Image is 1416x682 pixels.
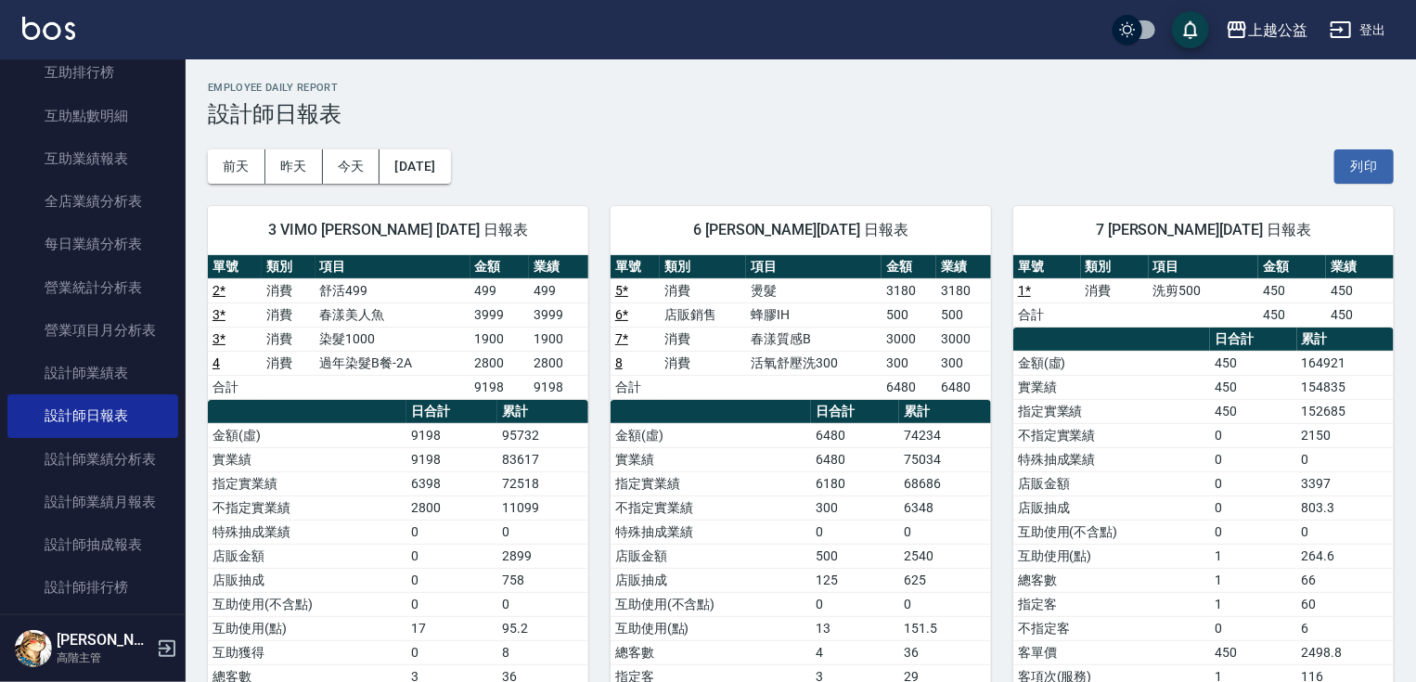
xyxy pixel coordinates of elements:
[208,520,406,544] td: 特殊抽成業績
[611,616,811,640] td: 互助使用(點)
[882,255,936,279] th: 金額
[1149,255,1259,279] th: 項目
[1297,568,1394,592] td: 66
[7,95,178,137] a: 互助點數明細
[611,423,811,447] td: 金額(虛)
[611,471,811,495] td: 指定實業績
[660,302,746,327] td: 店販銷售
[497,471,588,495] td: 72518
[611,255,660,279] th: 單號
[1210,423,1297,447] td: 0
[811,520,899,544] td: 0
[899,495,991,520] td: 6348
[1013,399,1210,423] td: 指定實業績
[1297,520,1394,544] td: 0
[1248,19,1307,42] div: 上越公益
[1297,616,1394,640] td: 6
[936,351,991,375] td: 300
[936,255,991,279] th: 業績
[1258,302,1326,327] td: 450
[1210,544,1297,568] td: 1
[497,447,588,471] td: 83617
[611,495,811,520] td: 不指定實業績
[882,375,936,399] td: 6480
[262,302,315,327] td: 消費
[529,302,588,327] td: 3999
[746,302,882,327] td: 蜂膠IH
[208,640,406,664] td: 互助獲得
[611,447,811,471] td: 實業績
[7,309,178,352] a: 營業項目月分析表
[315,302,470,327] td: 春漾美人魚
[7,566,178,609] a: 設計師排行榜
[406,447,497,471] td: 9198
[406,495,497,520] td: 2800
[7,523,178,566] a: 設計師抽成報表
[212,355,220,370] a: 4
[323,149,380,184] button: 今天
[1013,544,1210,568] td: 互助使用(點)
[1013,351,1210,375] td: 金額(虛)
[1297,592,1394,616] td: 60
[1297,495,1394,520] td: 803.3
[406,640,497,664] td: 0
[1013,616,1210,640] td: 不指定客
[899,592,991,616] td: 0
[1013,447,1210,471] td: 特殊抽成業績
[406,616,497,640] td: 17
[7,137,178,180] a: 互助業績報表
[1297,640,1394,664] td: 2498.8
[497,520,588,544] td: 0
[660,278,746,302] td: 消費
[208,495,406,520] td: 不指定實業績
[208,592,406,616] td: 互助使用(不含點)
[1013,568,1210,592] td: 總客數
[899,544,991,568] td: 2540
[882,302,936,327] td: 500
[57,631,151,650] h5: [PERSON_NAME]
[1218,11,1315,49] button: 上越公益
[208,82,1394,94] h2: Employee Daily Report
[22,17,75,40] img: Logo
[529,327,588,351] td: 1900
[1258,278,1326,302] td: 450
[899,423,991,447] td: 74234
[265,149,323,184] button: 昨天
[208,568,406,592] td: 店販抽成
[208,616,406,640] td: 互助使用(點)
[208,149,265,184] button: 前天
[746,351,882,375] td: 活氧舒壓洗300
[208,375,262,399] td: 合計
[1081,278,1149,302] td: 消費
[57,650,151,666] p: 高階主管
[529,351,588,375] td: 2800
[1172,11,1209,48] button: save
[1210,495,1297,520] td: 0
[1210,447,1297,471] td: 0
[1210,520,1297,544] td: 0
[611,568,811,592] td: 店販抽成
[936,375,991,399] td: 6480
[1297,544,1394,568] td: 264.6
[406,592,497,616] td: 0
[406,423,497,447] td: 9198
[1297,351,1394,375] td: 164921
[7,610,178,652] a: 商品銷售排行榜
[262,278,315,302] td: 消費
[470,278,530,302] td: 499
[406,520,497,544] td: 0
[1013,255,1081,279] th: 單號
[1210,471,1297,495] td: 0
[470,351,530,375] td: 2800
[811,568,899,592] td: 125
[1297,399,1394,423] td: 152685
[660,351,746,375] td: 消費
[611,592,811,616] td: 互助使用(不含點)
[811,471,899,495] td: 6180
[936,302,991,327] td: 500
[7,51,178,94] a: 互助排行榜
[746,327,882,351] td: 春漾質感B
[1210,592,1297,616] td: 1
[262,351,315,375] td: 消費
[1297,328,1394,352] th: 累計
